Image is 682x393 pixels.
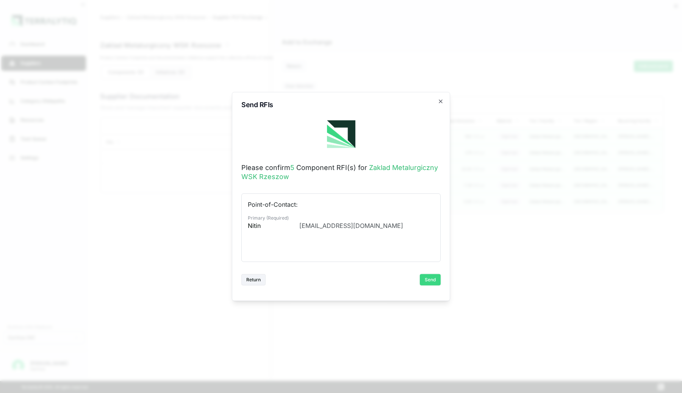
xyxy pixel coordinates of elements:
span: 5 [290,164,294,172]
div: Primary (Required) [248,215,434,221]
div: Point-of-Contact: [248,200,434,209]
div: Please confirm Component RFI(s) for [241,163,441,181]
button: Close [241,274,266,285]
button: Send [420,274,441,285]
h2: Send RFIs [241,101,441,108]
img: Logo [327,120,355,148]
div: [EMAIL_ADDRESS][DOMAIN_NAME] [299,221,408,230]
div: Nitin [248,221,296,230]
